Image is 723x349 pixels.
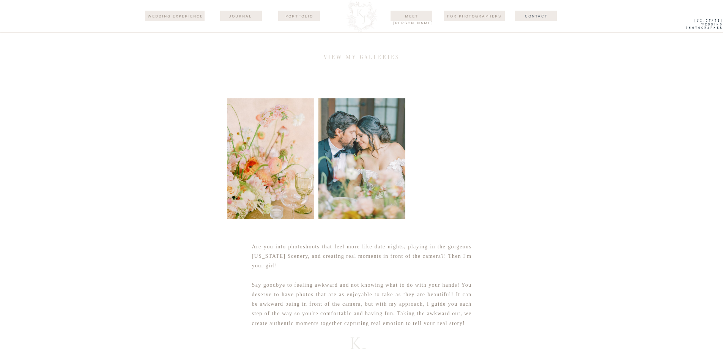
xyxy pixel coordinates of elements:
[674,19,723,32] a: [US_STATE] WEdding Photographer
[444,13,505,19] a: For Photographers
[252,242,472,319] p: Are you into photoshoots that feel more like date nights, playing in the gorgeous [US_STATE] Scen...
[222,13,259,19] a: journal
[147,13,204,20] a: wedding experience
[393,13,430,19] a: Meet [PERSON_NAME]
[281,13,318,19] a: Portfolio
[510,13,563,19] a: Contact
[318,54,406,62] h3: view my galleries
